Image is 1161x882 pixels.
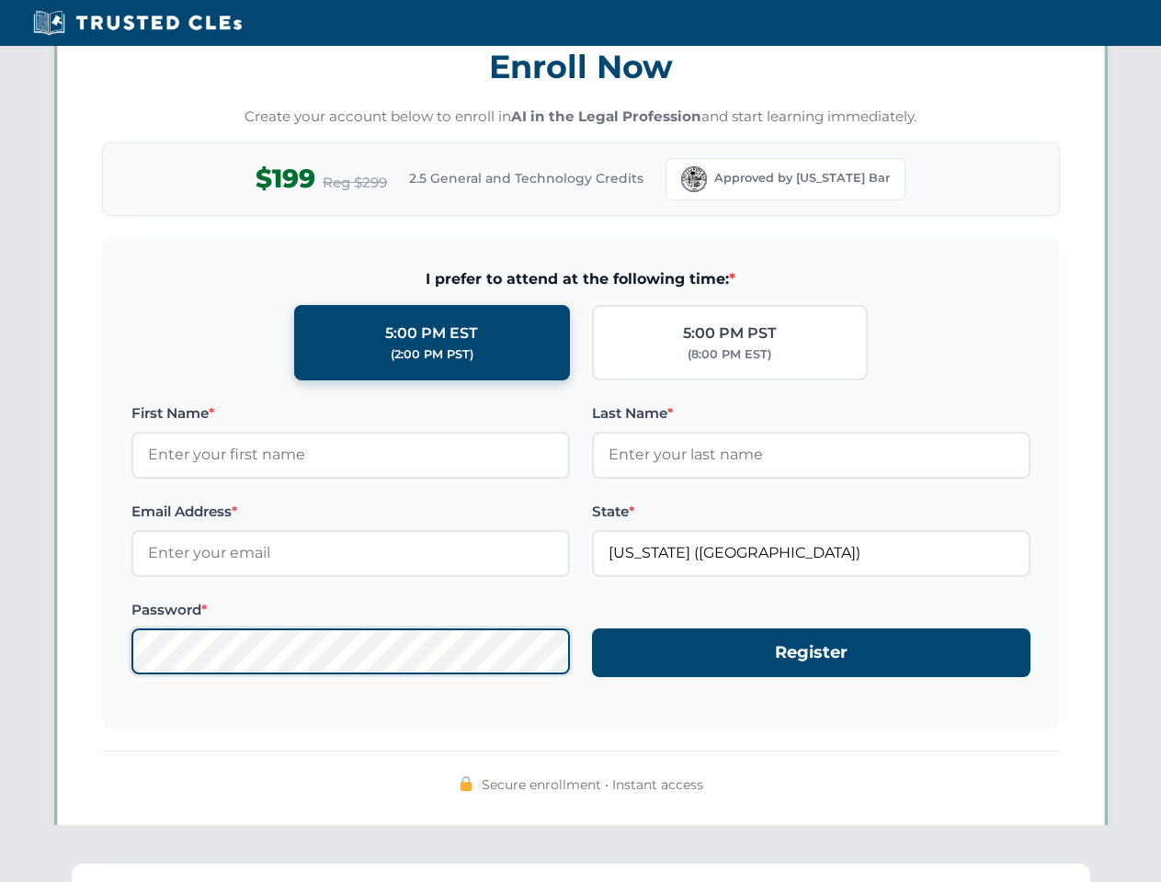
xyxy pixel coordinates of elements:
[131,402,570,424] label: First Name
[323,172,387,194] span: Reg $299
[592,432,1030,478] input: Enter your last name
[482,775,703,795] span: Secure enrollment • Instant access
[102,107,1060,128] p: Create your account below to enroll in and start learning immediately.
[385,322,478,345] div: 5:00 PM EST
[28,9,247,37] img: Trusted CLEs
[131,267,1030,291] span: I prefer to attend at the following time:
[102,38,1060,96] h3: Enroll Now
[714,169,890,187] span: Approved by [US_STATE] Bar
[131,599,570,621] label: Password
[681,166,707,192] img: Florida Bar
[391,345,473,364] div: (2:00 PM PST)
[131,432,570,478] input: Enter your first name
[683,322,777,345] div: 5:00 PM PST
[592,501,1030,523] label: State
[592,530,1030,576] input: Florida (FL)
[131,530,570,576] input: Enter your email
[256,158,315,199] span: $199
[131,501,570,523] label: Email Address
[688,345,771,364] div: (8:00 PM EST)
[511,107,701,125] strong: AI in the Legal Profession
[459,776,473,791] img: 🔒
[592,402,1030,424] label: Last Name
[592,628,1030,677] button: Register
[409,168,643,188] span: 2.5 General and Technology Credits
